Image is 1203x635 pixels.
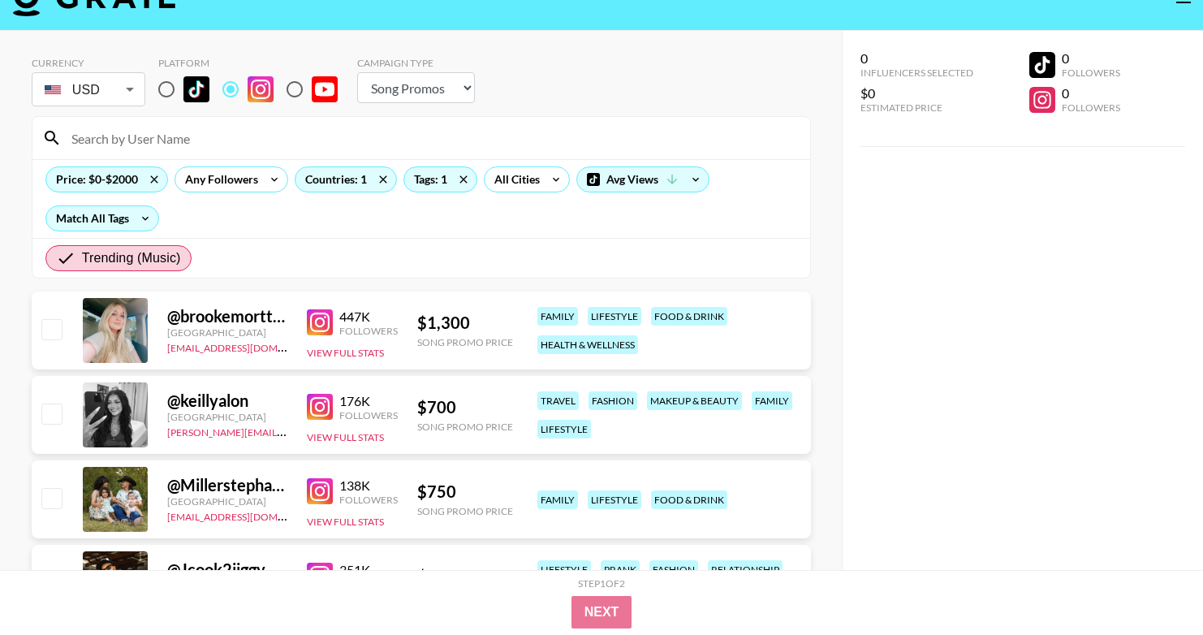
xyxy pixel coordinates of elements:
[307,516,384,528] button: View Full Stats
[32,57,145,69] div: Currency
[860,85,973,102] div: $0
[307,309,333,335] img: Instagram
[537,560,591,579] div: lifestyle
[578,577,625,590] div: Step 1 of 2
[417,482,513,502] div: $ 750
[588,490,641,509] div: lifestyle
[307,478,333,504] img: Instagram
[339,309,398,325] div: 447K
[601,560,640,579] div: prank
[589,391,637,410] div: fashion
[649,560,698,579] div: fashion
[35,76,142,104] div: USD
[167,306,287,326] div: @ brookemortton
[577,167,709,192] div: Avg Views
[860,50,973,67] div: 0
[62,125,800,151] input: Search by User Name
[82,248,181,268] span: Trending (Music)
[1062,50,1120,67] div: 0
[647,391,742,410] div: makeup & beauty
[485,167,543,192] div: All Cities
[651,307,727,326] div: food & drink
[537,391,579,410] div: travel
[537,307,578,326] div: family
[248,76,274,102] img: Instagram
[357,57,475,69] div: Campaign Type
[588,307,641,326] div: lifestyle
[537,490,578,509] div: family
[651,490,727,509] div: food & drink
[307,347,384,359] button: View Full Stats
[537,420,591,438] div: lifestyle
[339,494,398,506] div: Followers
[167,326,287,339] div: [GEOGRAPHIC_DATA]
[1062,102,1120,114] div: Followers
[339,477,398,494] div: 138K
[175,167,261,192] div: Any Followers
[752,391,792,410] div: family
[417,336,513,348] div: Song Promo Price
[295,167,396,192] div: Countries: 1
[167,391,287,411] div: @ keillyalon
[167,423,407,438] a: [PERSON_NAME][EMAIL_ADDRESS][DOMAIN_NAME]
[537,335,638,354] div: health & wellness
[571,596,632,629] button: Next
[167,559,287,580] div: @ Jcook2jiggy
[339,409,398,421] div: Followers
[46,167,167,192] div: Price: $0-$2000
[417,313,513,333] div: $ 1,300
[860,67,973,79] div: Influencers Selected
[167,411,287,423] div: [GEOGRAPHIC_DATA]
[339,562,398,578] div: 351K
[312,76,338,102] img: YouTube
[708,560,783,579] div: relationship
[404,167,476,192] div: Tags: 1
[158,57,351,69] div: Platform
[183,76,209,102] img: TikTok
[417,566,513,586] div: $ 2,000
[417,421,513,433] div: Song Promo Price
[46,206,158,231] div: Match All Tags
[167,495,287,508] div: [GEOGRAPHIC_DATA]
[417,397,513,417] div: $ 700
[1062,85,1120,102] div: 0
[1062,67,1120,79] div: Followers
[307,394,333,420] img: Instagram
[167,475,287,495] div: @ Millerstephanie2
[307,563,333,589] img: Instagram
[167,339,330,354] a: [EMAIL_ADDRESS][DOMAIN_NAME]
[417,505,513,517] div: Song Promo Price
[339,325,398,337] div: Followers
[1122,554,1184,616] iframe: Drift Widget Chat Controller
[339,393,398,409] div: 176K
[860,102,973,114] div: Estimated Price
[167,508,330,523] a: [EMAIL_ADDRESS][DOMAIN_NAME]
[307,431,384,443] button: View Full Stats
